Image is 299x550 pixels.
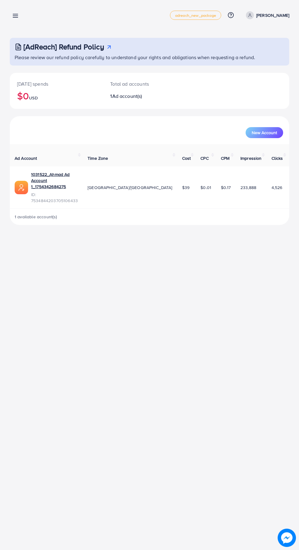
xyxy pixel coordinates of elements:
[272,184,283,191] span: 4,526
[272,155,283,161] span: Clicks
[110,93,165,99] h2: 1
[88,184,172,191] span: [GEOGRAPHIC_DATA]/[GEOGRAPHIC_DATA]
[110,80,165,87] p: Total ad accounts
[15,181,28,194] img: ic-ads-acc.e4c84228.svg
[200,184,211,191] span: $0.01
[17,90,95,102] h2: $0
[17,80,95,87] p: [DATE] spends
[182,184,189,191] span: $39
[221,184,231,191] span: $0.17
[23,42,104,51] h3: [AdReach] Refund Policy
[200,155,208,161] span: CPC
[15,214,57,220] span: 1 available account(s)
[182,155,191,161] span: Cost
[88,155,108,161] span: Time Zone
[170,11,221,20] a: adreach_new_package
[112,93,142,99] span: Ad account(s)
[15,155,37,161] span: Ad Account
[15,54,286,61] p: Please review our refund policy carefully to understand your rights and obligations when requesti...
[256,12,289,19] p: [PERSON_NAME]
[252,130,277,135] span: New Account
[246,127,283,138] button: New Account
[31,191,78,204] span: ID: 7534844203705106433
[29,95,38,101] span: USD
[240,155,262,161] span: Impression
[175,13,216,17] span: adreach_new_package
[31,171,78,190] a: 1031522_Ahmad Ad Account 1_1754342684275
[240,184,256,191] span: 233,888
[278,529,296,547] img: image
[243,11,289,19] a: [PERSON_NAME]
[221,155,229,161] span: CPM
